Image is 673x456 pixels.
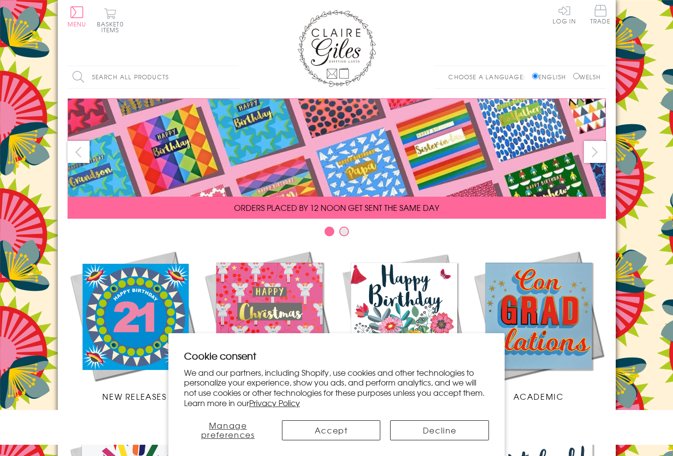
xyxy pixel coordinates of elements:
a: Log In [553,5,576,24]
a: New Releases [68,249,202,402]
span: 0 items [101,20,124,34]
label: Welsh [573,72,601,81]
button: Accept [282,420,381,440]
input: Search [229,66,239,88]
button: prev [68,141,90,163]
button: Carousel Page 2 [339,227,349,236]
button: next [584,141,606,163]
p: We and our partners, including Shopify, use cookies and other technologies to personalize your ex... [184,367,489,408]
span: Manage preferences [201,419,255,440]
input: Search all products [68,66,239,88]
a: Trade [590,5,611,26]
a: Academic [471,249,606,402]
span: Academic [513,390,564,402]
a: Privacy Policy [249,397,300,409]
a: Christmas [202,249,337,402]
div: Carousel Pagination [68,226,606,241]
button: Carousel Page 1 (Current Slide) [325,227,334,236]
label: English [532,72,571,81]
img: Claire Giles Greetings Cards [298,10,376,87]
span: ORDERS PLACED BY 12 NOON GET SENT THE SAME DAY [234,202,439,213]
span: Menu [68,20,87,28]
span: New Releases [102,390,166,402]
button: Basket0 items [97,8,124,33]
button: Decline [390,420,489,440]
input: English [532,73,538,79]
button: Manage preferences [184,420,272,440]
input: Welsh [573,73,580,79]
span: Trade [590,5,611,24]
h2: Cookie consent [184,349,489,363]
p: Choose a language: [448,72,530,81]
a: Birthdays [337,249,471,402]
button: Menu [68,6,87,27]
